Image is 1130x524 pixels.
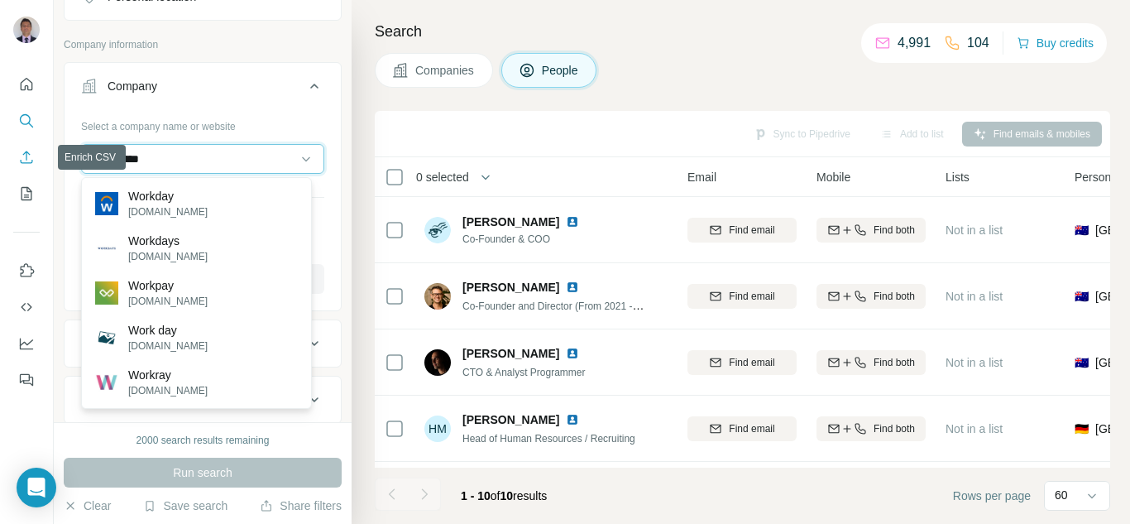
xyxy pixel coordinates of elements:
p: Workray [128,367,208,383]
p: [DOMAIN_NAME] [128,339,208,353]
button: Quick start [13,70,40,99]
button: Clear [64,498,111,514]
p: Workdays [128,233,208,249]
button: Find email [687,284,797,309]
button: Dashboard [13,329,40,358]
span: [PERSON_NAME] [462,345,559,362]
span: [PERSON_NAME] [462,279,559,296]
span: People [542,62,580,79]
button: Industry [65,324,341,363]
img: Avatar [424,283,451,310]
button: Buy credits [1017,31,1094,55]
span: of [491,489,500,502]
button: Save search [143,498,227,514]
span: 0 selected [416,169,469,185]
p: [DOMAIN_NAME] [128,249,208,264]
img: Workray [95,371,118,394]
img: LinkedIn logo [566,413,579,426]
span: Head of Human Resources / Recruiting [462,433,635,445]
p: [DOMAIN_NAME] [128,294,208,309]
button: Find email [687,350,797,375]
span: Not in a list [946,290,1003,303]
span: 🇩🇪 [1075,421,1089,437]
img: LinkedIn logo [566,281,579,294]
div: Company [108,78,157,94]
button: Feedback [13,365,40,395]
img: Avatar [424,217,451,243]
h4: Search [375,20,1110,43]
button: Find email [687,218,797,243]
span: 1 - 10 [461,489,491,502]
span: [PERSON_NAME] [462,214,559,230]
img: LinkedIn logo [566,347,579,360]
span: Find both [874,355,915,370]
img: Avatar [424,349,451,376]
span: Companies [415,62,476,79]
span: Co-Founder & COO [462,232,599,247]
button: Find both [816,218,926,243]
button: Find email [687,416,797,441]
button: Share filters [260,498,342,514]
button: Use Surfe API [13,292,40,322]
span: Find email [729,355,774,370]
p: 60 [1055,487,1068,503]
span: Rows per page [953,488,1031,504]
button: My lists [13,179,40,209]
p: Workpay [128,277,208,294]
button: Find both [816,284,926,309]
span: 🇦🇺 [1075,222,1089,238]
span: Find email [729,223,774,238]
button: Find both [816,350,926,375]
div: Select a company name or website [81,113,324,134]
div: 2000 search results remaining [136,433,270,448]
img: Avatar [13,17,40,43]
span: [PERSON_NAME] [462,411,559,428]
button: Enrich CSV [13,142,40,172]
span: 🇦🇺 [1075,288,1089,305]
div: Open Intercom Messenger [17,468,56,507]
p: 4,991 [898,33,931,53]
button: HQ location [65,380,341,420]
img: Workdays [95,237,118,260]
p: [DOMAIN_NAME] [128,383,208,398]
button: Use Surfe on LinkedIn [13,256,40,286]
img: Workday [95,192,118,215]
img: Work day [95,326,118,349]
span: Email [687,169,716,185]
span: Co-Founder and Director (From 2021 - now) [462,299,657,312]
span: Not in a list [946,224,1003,237]
span: 🇦🇺 [1075,354,1089,371]
span: Mobile [816,169,850,185]
p: [DOMAIN_NAME] [128,204,208,219]
span: results [461,489,547,502]
button: Company [65,66,341,113]
span: Find both [874,421,915,436]
span: CTO & Analyst Programmer [462,367,586,378]
p: Work day [128,322,208,339]
span: Lists [946,169,970,185]
span: Find both [874,289,915,304]
span: Not in a list [946,422,1003,435]
span: Find both [874,223,915,238]
button: Search [13,106,40,136]
span: Find email [729,421,774,436]
p: Company information [64,37,342,52]
button: Find both [816,416,926,441]
span: Not in a list [946,356,1003,369]
img: Workpay [95,281,118,305]
p: 104 [967,33,989,53]
img: LinkedIn logo [566,215,579,228]
span: 10 [500,489,514,502]
span: Find email [729,289,774,304]
p: Workday [128,188,208,204]
div: HM [424,416,451,442]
